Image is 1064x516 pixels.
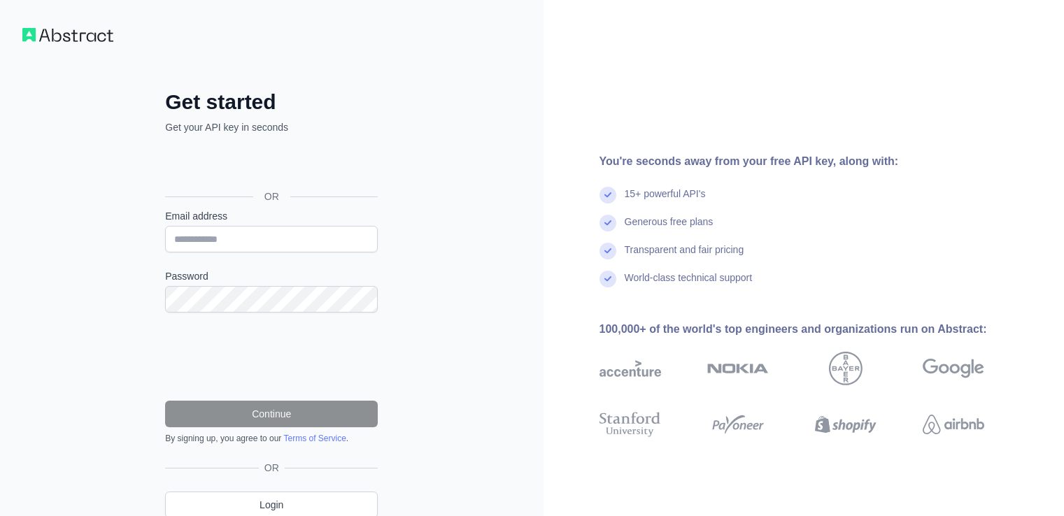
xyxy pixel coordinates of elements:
span: OR [253,189,290,203]
label: Email address [165,209,378,223]
img: nokia [707,352,769,385]
a: Terms of Service [283,433,346,443]
img: airbnb [923,409,984,440]
iframe: reCAPTCHA [165,329,378,384]
div: Generous free plans [625,215,714,243]
img: shopify [815,409,877,440]
img: accenture [600,352,661,385]
div: Transparent and fair pricing [625,243,744,271]
h2: Get started [165,89,378,115]
div: You're seconds away from your free API key, along with: [600,153,1029,170]
img: Workflow [22,28,113,42]
p: Get your API key in seconds [165,120,378,134]
div: By signing up, you agree to our . [165,433,378,444]
img: check mark [600,187,616,203]
img: check mark [600,215,616,231]
button: Continue [165,401,378,427]
img: check mark [600,271,616,287]
iframe: Bouton "Se connecter avec Google" [158,150,382,180]
label: Password [165,269,378,283]
img: bayer [829,352,863,385]
div: 100,000+ of the world's top engineers and organizations run on Abstract: [600,321,1029,338]
img: stanford university [600,409,661,440]
div: World-class technical support [625,271,753,299]
span: OR [259,461,285,475]
img: check mark [600,243,616,259]
div: 15+ powerful API's [625,187,706,215]
img: google [923,352,984,385]
img: payoneer [707,409,769,440]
